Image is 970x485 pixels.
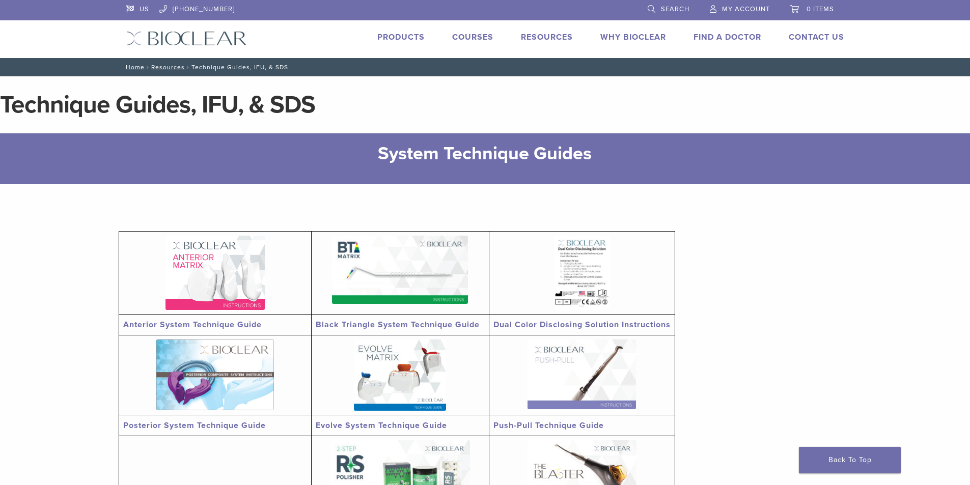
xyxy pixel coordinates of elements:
a: Find A Doctor [694,32,761,42]
a: Anterior System Technique Guide [123,320,262,330]
a: Contact Us [789,32,844,42]
a: Resources [521,32,573,42]
span: / [145,65,151,70]
span: My Account [722,5,770,13]
a: Resources [151,64,185,71]
span: Search [661,5,689,13]
a: Evolve System Technique Guide [316,420,447,431]
a: Why Bioclear [600,32,666,42]
a: Back To Top [799,447,901,473]
a: Black Triangle System Technique Guide [316,320,480,330]
a: Push-Pull Technique Guide [493,420,604,431]
img: Bioclear [126,31,247,46]
a: Products [377,32,425,42]
a: Dual Color Disclosing Solution Instructions [493,320,671,330]
nav: Technique Guides, IFU, & SDS [119,58,852,76]
a: Courses [452,32,493,42]
span: 0 items [807,5,834,13]
a: Home [123,64,145,71]
span: / [185,65,191,70]
h2: System Technique Guides [170,141,801,166]
a: Posterior System Technique Guide [123,420,266,431]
